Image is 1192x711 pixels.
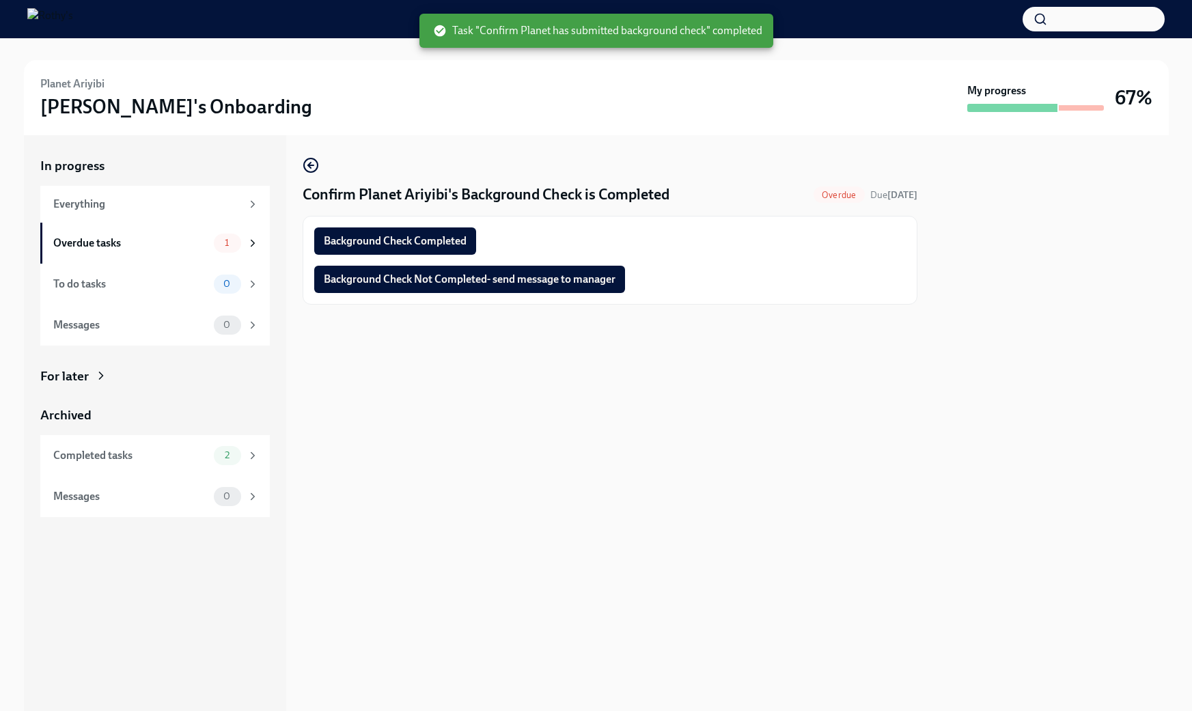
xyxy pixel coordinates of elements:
[40,186,270,223] a: Everything
[303,184,669,205] h4: Confirm Planet Ariyibi's Background Check is Completed
[53,236,208,251] div: Overdue tasks
[814,190,864,200] span: Overdue
[40,476,270,517] a: Messages0
[1115,85,1152,110] h3: 67%
[40,76,105,92] h6: Planet Ariyibi
[40,367,89,385] div: For later
[40,305,270,346] a: Messages0
[314,227,476,255] button: Background Check Completed
[967,83,1026,98] strong: My progress
[27,8,73,30] img: Rothy's
[870,189,917,201] span: August 19th, 2025 09:00
[887,189,917,201] strong: [DATE]
[53,318,208,333] div: Messages
[40,406,270,424] a: Archived
[53,277,208,292] div: To do tasks
[215,320,238,330] span: 0
[53,448,208,463] div: Completed tasks
[40,94,312,119] h3: [PERSON_NAME]'s Onboarding
[324,273,615,286] span: Background Check Not Completed- send message to manager
[217,450,238,460] span: 2
[314,266,625,293] button: Background Check Not Completed- send message to manager
[215,279,238,289] span: 0
[40,435,270,476] a: Completed tasks2
[40,157,270,175] a: In progress
[324,234,467,248] span: Background Check Completed
[53,197,241,212] div: Everything
[433,23,762,38] span: Task "Confirm Planet has submitted background check" completed
[40,367,270,385] a: For later
[40,264,270,305] a: To do tasks0
[870,189,917,201] span: Due
[53,489,208,504] div: Messages
[40,223,270,264] a: Overdue tasks1
[215,491,238,501] span: 0
[217,238,237,248] span: 1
